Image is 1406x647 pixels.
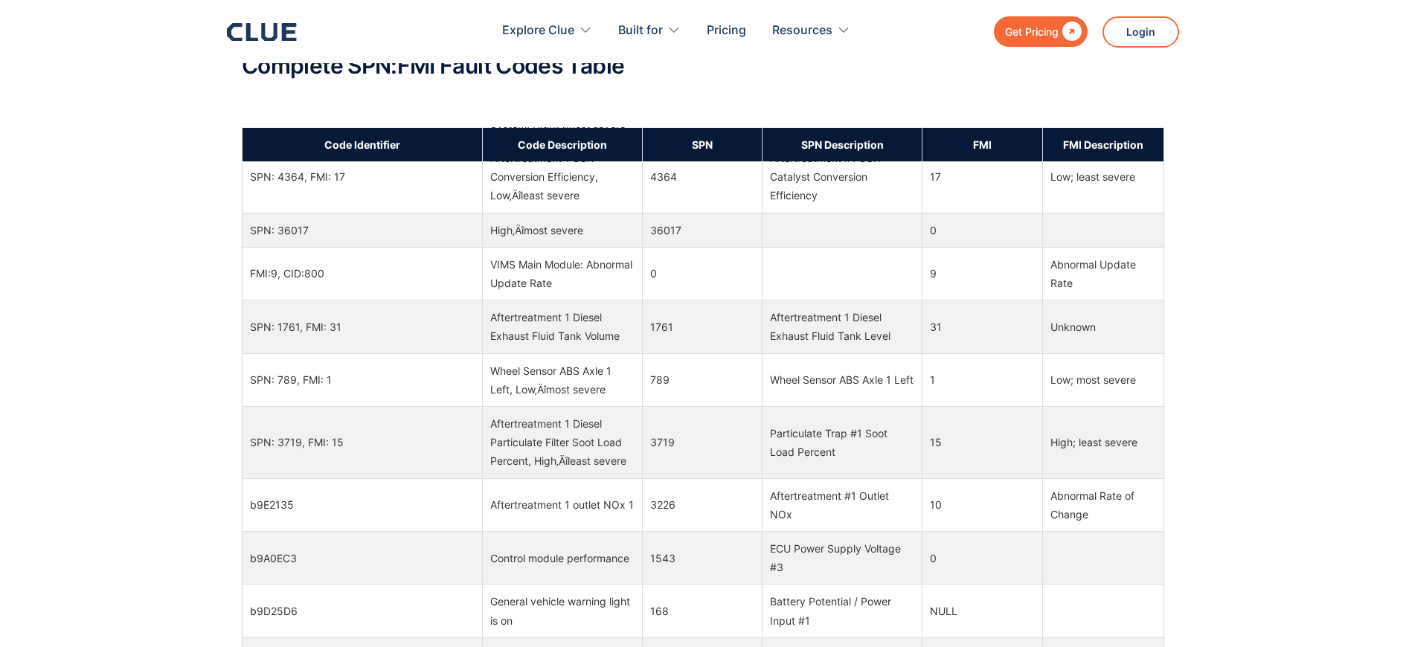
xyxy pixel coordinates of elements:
div: ECU Power Supply Voltage #3 [770,539,914,576]
div: Explore Clue [502,7,574,54]
div: High‚Äîmost severe [490,221,635,239]
div: Abnormal Update Rate [1050,255,1156,292]
td: Low; most severe [1042,353,1163,406]
td: SPN: 4364, FMI: 17 [243,141,483,213]
th: FMI [922,127,1043,161]
td: b9D25D6 [243,585,483,637]
td: 0 [922,532,1043,585]
th: FMI Description [1042,127,1163,161]
td: SPN: 3719, FMI: 15 [243,407,483,479]
div: Resources [772,7,832,54]
td: b9E2135 [243,478,483,531]
td: 15 [922,407,1043,479]
th: SPN Description [763,127,922,161]
td: 3719 [642,407,763,479]
a: Pricing [707,7,746,54]
div: Aftertreatment #1 Outlet NOx [770,486,914,524]
td: 1761 [642,300,763,353]
h2: Complete SPN:FMI Fault Codes Table [242,54,1164,78]
div:  [1059,22,1082,41]
td: b9A0EC3 [243,532,483,585]
td: 4364 [642,141,763,213]
div: Get Pricing [1005,22,1059,41]
div: Aftertreatment 1 Diesel Particulate Filter Soot Load Percent, High‚Äîleast severe [490,414,635,471]
td: 10 [922,478,1043,531]
div: General vehicle warning light is on [490,592,635,629]
div: Particulate Trap #1 Soot Load Percent [770,424,914,461]
div: Built for [618,7,663,54]
div: VIMS Main Module: Abnormal Update Rate [490,255,635,292]
td: 36017 [642,213,763,247]
td: 789 [642,353,763,406]
td: 31 [922,300,1043,353]
td: 3226 [642,478,763,531]
td: SPN: 789, FMI: 1 [243,353,483,406]
td: SPN: 1761, FMI: 31 [243,300,483,353]
td: Low; least severe [1042,141,1163,213]
div: Built for [618,7,681,54]
div: High; least severe [1050,433,1156,451]
td: 168 [642,585,763,637]
td: 0 [922,213,1043,247]
div: Aftertreatment 1 Diesel Exhaust Fluid Tank Volume [490,308,635,345]
div: Battery Potential / Power Input #1 [770,592,914,629]
div: Aftertreatment 1 SCR Conversion Efficiency, Low‚Äîleast severe [490,149,635,205]
th: SPN [642,127,763,161]
td: 17 [922,141,1043,213]
p: ‍ [242,93,1164,112]
th: Code Identifier [243,127,483,161]
a: Login [1102,16,1179,48]
div: Aftertreatment 1 outlet NOx 1 [490,495,635,514]
td: Unknown [1042,300,1163,353]
div: Wheel Sensor ABS Axle 1 Left, Low‚Äîmost severe [490,361,635,399]
td: 1543 [642,532,763,585]
a: Get Pricing [994,16,1088,47]
th: Code Description [483,127,643,161]
div: Abnormal Rate of Change [1050,486,1156,524]
div: Aftertreatment 1 Diesel Exhaust Fluid Tank Level [770,308,914,345]
td: FMI:9, CID:800 [243,247,483,300]
div: Resources [772,7,850,54]
div: Wheel Sensor ABS Axle 1 Left [770,370,914,389]
td: NULL [922,585,1043,637]
td: 0 [642,247,763,300]
td: 1 [922,353,1043,406]
div: Control module performance [490,549,635,567]
div: Aftertreatment #1 SCR Catalyst Conversion Efficiency [770,149,914,205]
div: Explore Clue [502,7,592,54]
td: 9 [922,247,1043,300]
td: SPN: 36017 [243,213,483,247]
